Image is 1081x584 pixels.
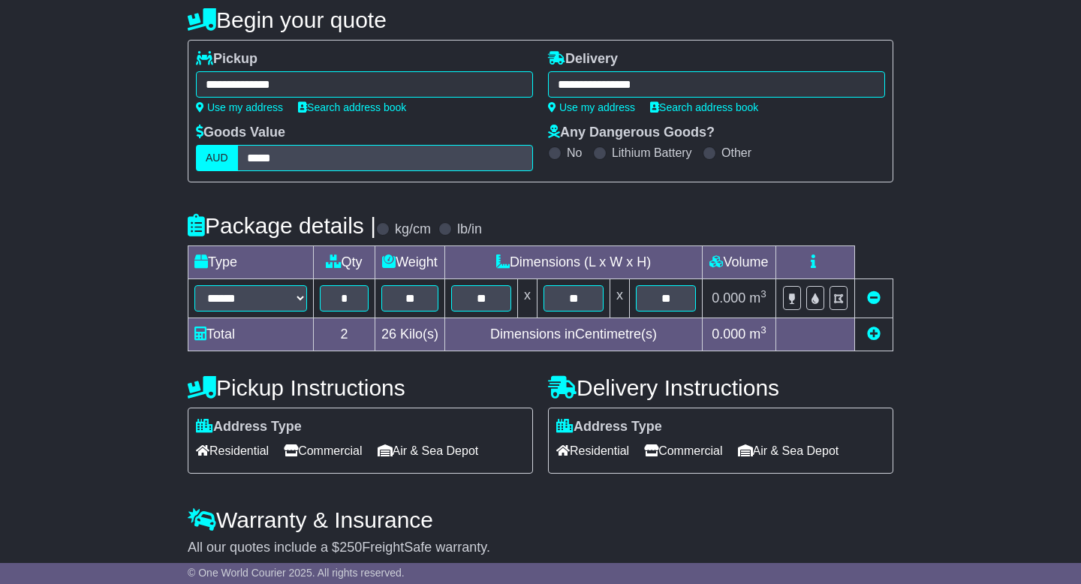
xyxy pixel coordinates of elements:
[738,439,839,462] span: Air & Sea Depot
[867,327,881,342] a: Add new item
[445,246,703,279] td: Dimensions (L x W x H)
[567,146,582,160] label: No
[457,221,482,238] label: lb/in
[196,419,302,435] label: Address Type
[703,246,776,279] td: Volume
[196,439,269,462] span: Residential
[650,101,758,113] a: Search address book
[196,101,283,113] a: Use my address
[712,327,745,342] span: 0.000
[188,540,893,556] div: All our quotes include a $ FreightSafe warranty.
[188,213,376,238] h4: Package details |
[760,288,766,300] sup: 3
[381,327,396,342] span: 26
[610,279,630,318] td: x
[867,290,881,306] a: Remove this item
[339,540,362,555] span: 250
[298,101,406,113] a: Search address book
[196,51,257,68] label: Pickup
[188,318,314,351] td: Total
[445,318,703,351] td: Dimensions in Centimetre(s)
[395,221,431,238] label: kg/cm
[749,290,766,306] span: m
[749,327,766,342] span: m
[188,246,314,279] td: Type
[548,125,715,141] label: Any Dangerous Goods?
[548,375,893,400] h4: Delivery Instructions
[556,439,629,462] span: Residential
[518,279,537,318] td: x
[721,146,751,160] label: Other
[188,375,533,400] h4: Pickup Instructions
[314,246,375,279] td: Qty
[375,318,445,351] td: Kilo(s)
[612,146,692,160] label: Lithium Battery
[196,145,238,171] label: AUD
[188,567,405,579] span: © One World Courier 2025. All rights reserved.
[556,419,662,435] label: Address Type
[378,439,479,462] span: Air & Sea Depot
[196,125,285,141] label: Goods Value
[188,8,893,32] h4: Begin your quote
[188,507,893,532] h4: Warranty & Insurance
[644,439,722,462] span: Commercial
[284,439,362,462] span: Commercial
[314,318,375,351] td: 2
[548,51,618,68] label: Delivery
[760,324,766,336] sup: 3
[548,101,635,113] a: Use my address
[712,290,745,306] span: 0.000
[375,246,445,279] td: Weight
